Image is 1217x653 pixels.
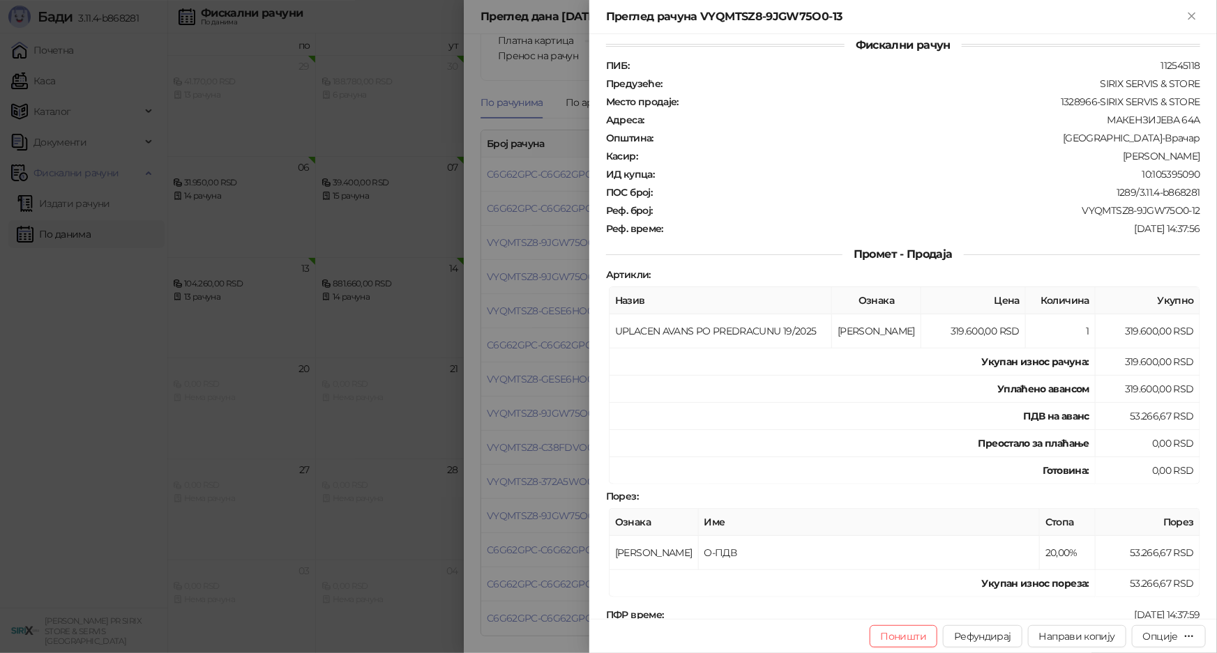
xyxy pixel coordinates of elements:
strong: Преостало за плаћање [978,437,1089,450]
strong: Место продаје : [606,95,679,108]
div: 1328966-SIRIX SERVIS & STORE [680,95,1202,108]
th: Стопа [1040,509,1096,536]
td: 319.600,00 RSD [1096,314,1200,348]
div: 112545118 [630,59,1202,72]
th: Укупно [1096,287,1200,314]
div: [GEOGRAPHIC_DATA]-Врачар [655,132,1202,144]
td: О-ПДВ [699,536,1040,570]
th: Ознака [832,287,921,314]
td: 53.266,67 RSD [1096,403,1200,430]
strong: Предузеће : [606,77,663,90]
strong: Општина : [606,132,653,144]
div: МАКЕНЗИЈЕВА 64А [646,114,1202,126]
strong: ПДВ на аванс [1024,410,1089,422]
span: Фискални рачун [845,38,962,52]
button: Рефундирај [943,625,1022,647]
span: Направи копију [1039,630,1115,643]
strong: Укупан износ рачуна : [982,355,1089,368]
button: Направи копију [1028,625,1126,647]
button: Опције [1132,625,1206,647]
th: Порез [1096,509,1200,536]
th: Ознака [610,509,699,536]
td: 319.600,00 RSD [1096,348,1200,376]
div: SIRIX SERVIS & STORE [664,77,1202,90]
strong: Порез : [606,490,638,502]
strong: Укупан износ пореза: [982,577,1089,590]
td: 319.600,00 RSD [921,314,1026,348]
div: [DATE] 14:37:56 [665,222,1202,235]
td: 319.600,00 RSD [1096,376,1200,403]
td: 53.266,67 RSD [1096,570,1200,597]
td: [PERSON_NAME] [610,536,699,570]
span: Промет - Продаја [842,247,964,261]
strong: ПФР време : [606,608,664,621]
strong: ИД купца : [606,168,654,180]
strong: ПИБ : [606,59,629,72]
td: 20,00% [1040,536,1096,570]
div: Преглед рачуна VYQMTSZ8-9JGW75O0-13 [606,8,1184,25]
td: 1 [1026,314,1096,348]
div: Опције [1143,630,1178,643]
div: VYQMTSZ8-9JGW75O0-12 [654,204,1202,217]
th: Количина [1026,287,1096,314]
td: [PERSON_NAME] [832,314,921,348]
td: 53.266,67 RSD [1096,536,1200,570]
strong: Касир : [606,150,637,162]
strong: Уплаћено авансом [997,383,1089,395]
strong: Реф. број : [606,204,653,217]
div: 1289/3.11.4-b868281 [653,186,1202,199]
th: Назив [610,287,832,314]
strong: ПОС број : [606,186,652,199]
strong: Реф. време : [606,222,663,235]
td: UPLACEN AVANS PO PREDRACUNU 19/2025 [610,314,832,348]
button: Close [1184,8,1200,25]
div: [PERSON_NAME] [639,150,1202,162]
button: Поништи [870,625,938,647]
strong: Артикли : [606,268,651,281]
td: 0,00 RSD [1096,430,1200,457]
strong: Готовина : [1043,464,1089,477]
td: 0,00 RSD [1096,457,1200,484]
th: Цена [921,287,1026,314]
div: [DATE] 14:37:59 [665,608,1202,621]
th: Име [699,509,1040,536]
div: 10:105395090 [656,168,1202,180]
strong: Адреса : [606,114,644,126]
